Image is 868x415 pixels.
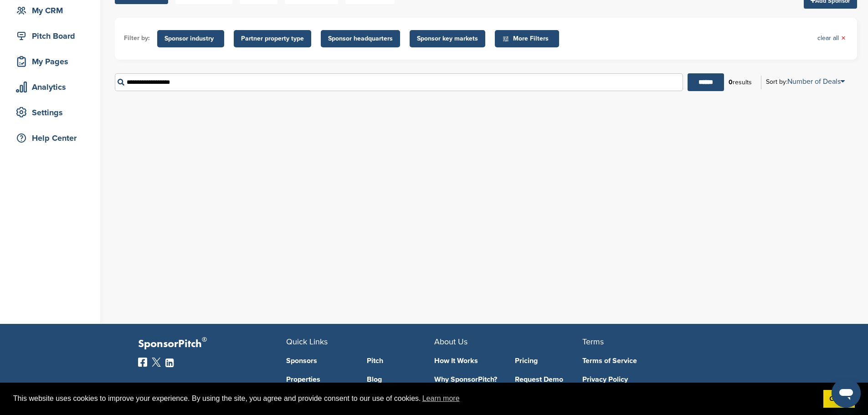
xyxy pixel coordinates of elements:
[729,78,733,86] b: 0
[417,34,478,44] span: Sponsor key markets
[9,26,91,46] a: Pitch Board
[582,357,717,364] a: Terms of Service
[434,337,467,347] span: About Us
[582,337,604,347] span: Terms
[138,358,147,367] img: Facebook
[724,75,756,90] div: results
[124,33,150,43] li: Filter by:
[515,357,582,364] a: Pricing
[841,33,846,43] span: ×
[817,33,846,43] a: clear all×
[832,379,861,408] iframe: Button to launch messaging window
[434,357,502,364] a: How It Works
[202,334,207,345] span: ®
[286,376,354,383] a: Properties
[152,358,161,367] img: Twitter
[367,376,434,383] a: Blog
[9,102,91,123] a: Settings
[421,392,461,405] a: learn more about cookies
[328,34,393,44] span: Sponsor headquarters
[434,376,502,383] a: Why SponsorPitch?
[766,78,845,85] div: Sort by:
[138,338,286,351] p: SponsorPitch
[14,2,91,19] div: My CRM
[14,130,91,146] div: Help Center
[9,77,91,97] a: Analytics
[9,51,91,72] a: My Pages
[286,337,328,347] span: Quick Links
[515,376,582,383] a: Request Demo
[241,34,304,44] span: Partner property type
[823,390,855,408] a: dismiss cookie message
[14,79,91,95] div: Analytics
[14,53,91,70] div: My Pages
[367,357,434,364] a: Pitch
[9,128,91,149] a: Help Center
[164,34,217,44] span: Sponsor industry
[582,376,717,383] a: Privacy Policy
[286,357,354,364] a: Sponsors
[502,34,555,44] span: More Filters
[787,77,845,86] a: Number of Deals
[14,28,91,44] div: Pitch Board
[14,104,91,121] div: Settings
[13,392,816,405] span: This website uses cookies to improve your experience. By using the site, you agree and provide co...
